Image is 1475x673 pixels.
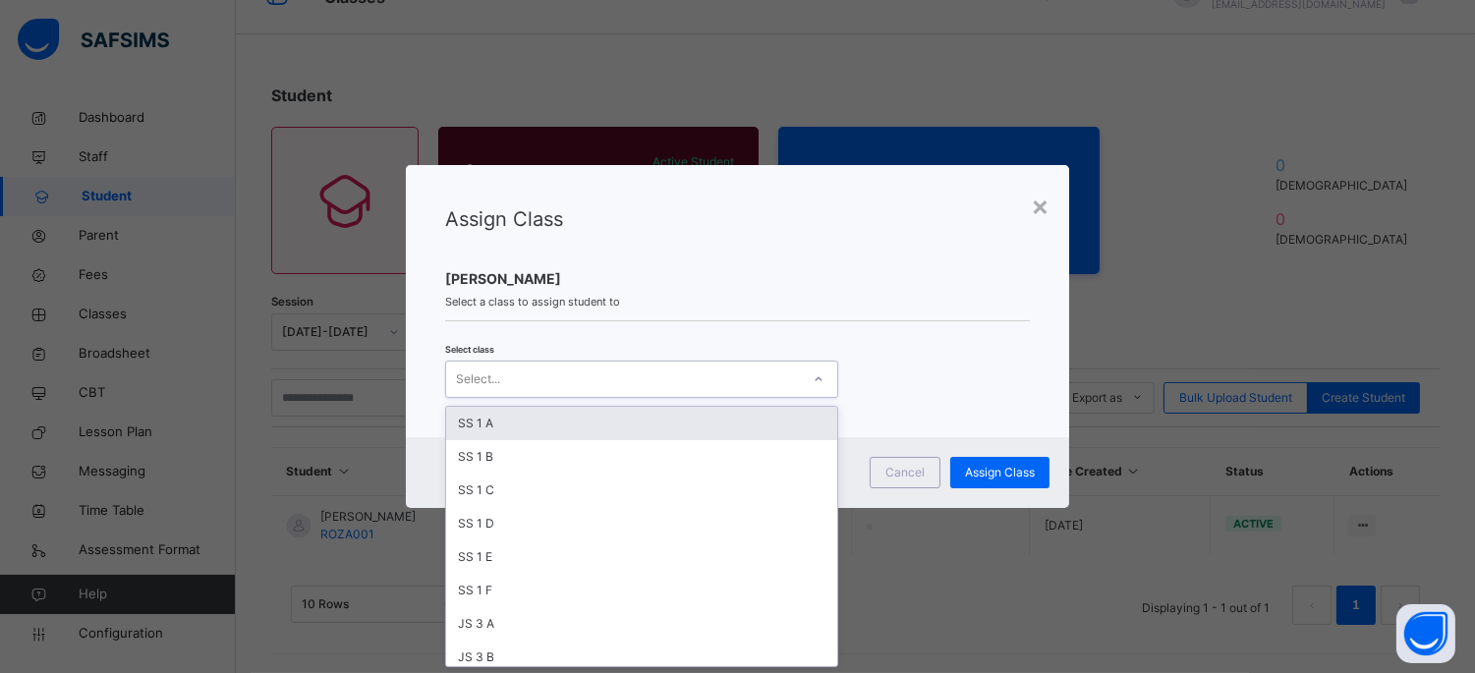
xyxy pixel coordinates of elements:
span: Assign Class [445,207,563,231]
div: JS 3 A [446,607,837,641]
div: SS 1 C [446,474,837,507]
button: Open asap [1396,604,1455,663]
span: Select a class to assign student to [445,294,1030,310]
div: SS 1 B [446,440,837,474]
div: SS 1 E [446,540,837,574]
div: SS 1 A [446,407,837,440]
span: Cancel [885,464,925,481]
span: Select class [445,344,494,355]
div: × [1031,185,1050,226]
div: SS 1 D [446,507,837,540]
span: Assign Class [965,464,1035,481]
div: SS 1 F [446,574,837,607]
div: Select... [456,361,500,398]
span: [PERSON_NAME] [445,268,1030,289]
